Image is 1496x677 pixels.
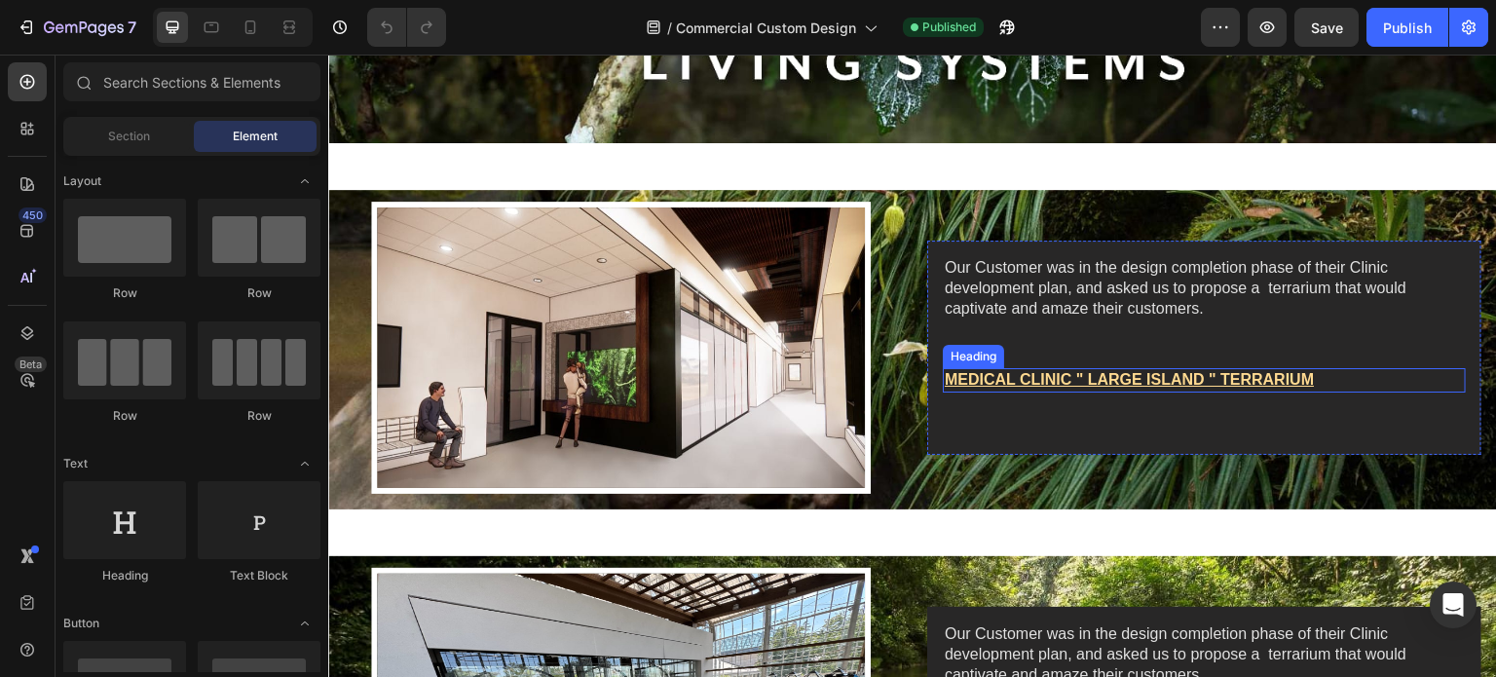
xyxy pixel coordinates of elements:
[198,284,320,302] div: Row
[128,16,136,39] p: 7
[676,18,856,38] span: Commercial Custom Design
[922,19,976,36] span: Published
[328,55,1496,677] iframe: Design area
[367,8,446,47] div: Undo/Redo
[1430,582,1477,628] div: Open Intercom Messenger
[233,128,278,145] span: Element
[198,567,320,584] div: Text Block
[8,8,145,47] button: 7
[618,293,672,311] div: Heading
[1366,8,1448,47] button: Publish
[63,567,186,584] div: Heading
[617,204,1136,264] p: Our Customer was in the design completion phase of their Clinic development plan, and asked us to...
[1311,19,1343,36] span: Save
[198,407,320,425] div: Row
[289,448,320,479] span: Toggle open
[19,207,47,223] div: 450
[63,284,186,302] div: Row
[63,615,99,632] span: Button
[667,18,672,38] span: /
[615,314,1138,338] h2: MEDICAL CLINIC " LARGE ISLAND " TERRARIUM
[108,128,150,145] span: Section
[617,570,1136,630] p: Our Customer was in the design completion phase of their Clinic development plan, and asked us to...
[1294,8,1359,47] button: Save
[63,407,186,425] div: Row
[63,62,320,101] input: Search Sections & Elements
[63,172,101,190] span: Layout
[15,357,47,372] div: Beta
[1383,18,1432,38] div: Publish
[63,455,88,472] span: Text
[289,608,320,639] span: Toggle open
[289,166,320,197] span: Toggle open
